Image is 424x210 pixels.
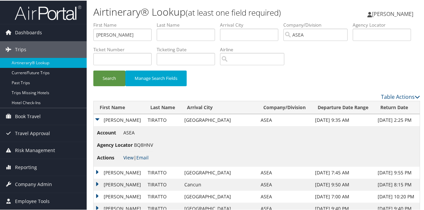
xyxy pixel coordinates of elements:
label: First Name [93,21,157,28]
td: ASEA [257,190,312,202]
img: airportal-logo.png [15,4,81,20]
label: Airline [220,46,289,52]
span: | [123,154,149,160]
td: [GEOGRAPHIC_DATA] [181,113,257,125]
span: Travel Approval [15,124,50,141]
a: Table Actions [381,93,420,100]
td: ASEA [257,113,312,125]
td: Cancun [181,178,257,190]
td: [PERSON_NAME] [94,166,144,178]
td: [DATE] 9:55 PM [374,166,420,178]
span: Book Travel [15,107,41,124]
span: [PERSON_NAME] [372,10,413,17]
label: Agency Locator [353,21,416,28]
td: [DATE] 2:25 PM [374,113,420,125]
td: [DATE] 9:50 AM [312,178,374,190]
a: View [123,154,134,160]
label: Last Name [157,21,220,28]
td: TIRATTO [144,178,181,190]
th: Last Name: activate to sort column ascending [144,101,181,113]
span: Actions [97,153,122,161]
td: TIRATTO [144,113,181,125]
th: First Name: activate to sort column ascending [94,101,144,113]
a: [PERSON_NAME] [367,3,420,23]
span: Agency Locator [97,141,133,148]
td: [DATE] 9:35 AM [312,113,374,125]
td: ASEA [257,178,312,190]
label: Company/Division [283,21,353,28]
span: Dashboards [15,24,42,40]
label: Ticketing Date [157,46,220,52]
td: [DATE] 10:20 PM [374,190,420,202]
span: Risk Management [15,141,55,158]
td: [GEOGRAPHIC_DATA] [181,166,257,178]
span: Account [97,128,122,136]
a: Email [136,154,149,160]
td: [DATE] 8:15 PM [374,178,420,190]
td: [GEOGRAPHIC_DATA] [181,190,257,202]
th: Return Date: activate to sort column ascending [374,101,420,113]
td: [DATE] 7:45 AM [312,166,374,178]
small: (at least one field required) [186,6,281,17]
td: TIRATTO [144,166,181,178]
span: ASEA [123,129,135,135]
button: Search [93,70,125,86]
th: Company/Division [257,101,312,113]
td: ASEA [257,166,312,178]
label: Ticket Number [93,46,157,52]
td: TIRATTO [144,190,181,202]
th: Departure Date Range: activate to sort column ascending [312,101,374,113]
span: Trips [15,41,26,57]
td: [PERSON_NAME] [94,178,144,190]
span: Reporting [15,158,37,175]
label: Arrival City [220,21,283,28]
td: [PERSON_NAME] [94,190,144,202]
button: Manage Search Fields [125,70,187,86]
span: Employee Tools [15,192,50,209]
th: Arrival City: activate to sort column ascending [181,101,257,113]
h1: Airtinerary® Lookup [93,4,311,18]
span: Company Admin [15,175,52,192]
td: [DATE] 7:00 AM [312,190,374,202]
td: [PERSON_NAME] [94,113,144,125]
span: BQ8HNV [134,141,153,147]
